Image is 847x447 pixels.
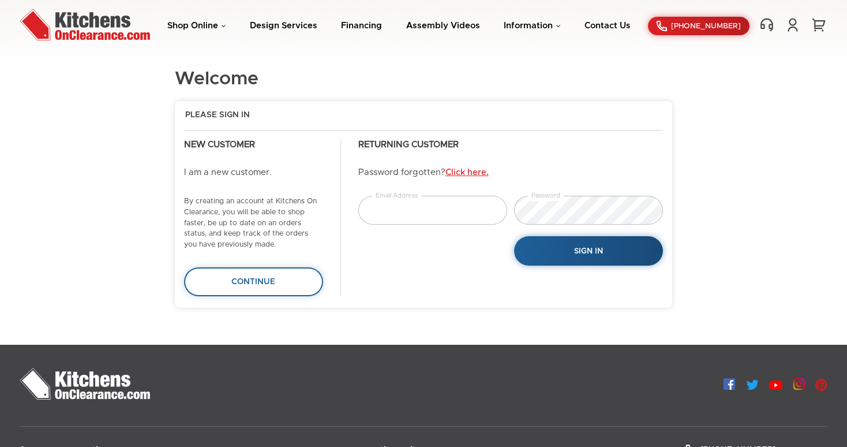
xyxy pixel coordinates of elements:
small: By creating an account at Kitchens On Clearance, you will be able to shop faster, be up to date o... [184,198,317,248]
p: Password forgotten? [358,167,663,178]
img: Instagram [793,378,805,390]
span: Sign In [574,247,603,255]
a: Financing [341,21,382,30]
a: Design Services [250,21,317,30]
a: Continue [184,267,323,296]
button: Sign In [514,236,663,266]
a: Information [504,21,561,30]
a: Assembly Videos [406,21,480,30]
a: Shop Online [167,21,226,30]
span: [PHONE_NUMBER] [671,23,741,30]
h1: Welcome [175,69,258,90]
a: Contact Us [584,21,631,30]
span: Continue [231,278,275,286]
span: Please Sign In [185,110,250,121]
a: Click here. [445,168,489,177]
p: I am a new customer. [184,167,323,178]
strong: New Customer [184,140,255,149]
strong: Returning Customer [358,140,459,149]
img: Youtube [769,381,782,390]
a: [PHONE_NUMBER] [648,17,749,35]
img: Kitchens On Clearance [20,368,150,400]
img: Kitchens On Clearance [20,9,150,40]
img: Facebook [724,378,735,390]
